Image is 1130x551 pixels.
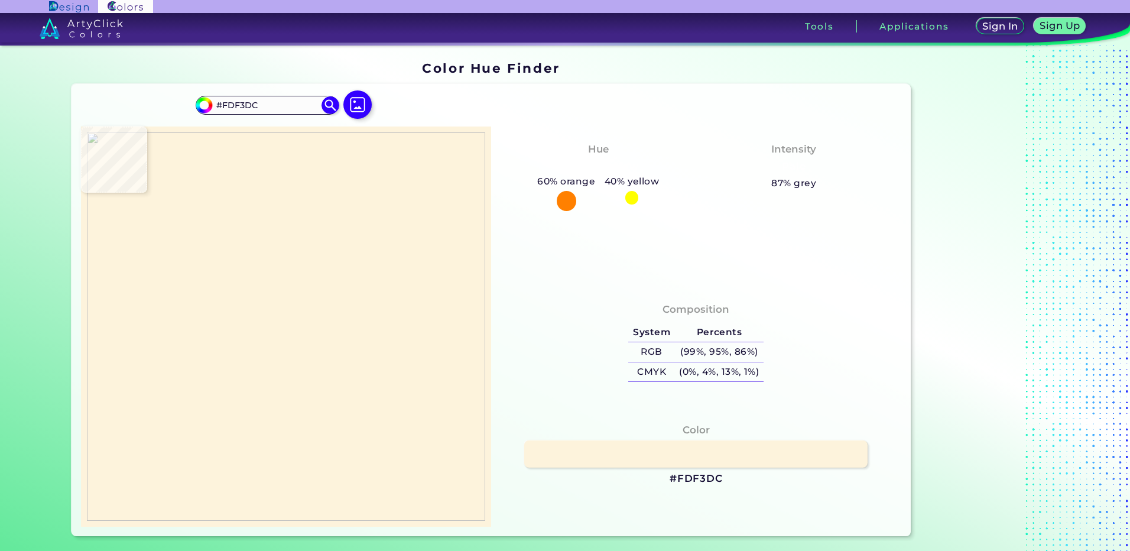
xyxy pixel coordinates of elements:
h3: #FDF3DC [670,472,723,486]
h5: Sign In [984,22,1016,31]
img: logo_artyclick_colors_white.svg [40,18,123,39]
h5: 60% orange [533,174,600,189]
h4: Intensity [771,141,816,158]
input: type color.. [212,98,322,114]
h5: System [628,323,674,342]
h5: 40% yellow [600,174,664,189]
img: ArtyClick Design logo [49,1,89,12]
h4: Color [683,422,710,439]
h1: Color Hue Finder [422,59,560,77]
a: Sign Up [1037,19,1083,34]
h4: Hue [588,141,609,158]
h5: Sign Up [1041,21,1078,30]
h4: Composition [663,301,729,318]
img: icon search [322,96,339,114]
h5: (99%, 95%, 86%) [675,342,764,362]
h5: 87% grey [771,176,816,191]
h3: Pale [777,160,811,174]
a: Sign In [979,19,1022,34]
h3: Orange-Yellow [553,160,644,174]
h5: RGB [628,342,674,362]
h5: Percents [675,323,764,342]
h5: CMYK [628,362,674,382]
img: fd750a7c-946e-4129-97ed-545fa02431b5 [87,132,485,521]
h3: Tools [805,22,834,31]
h3: Applications [879,22,949,31]
img: icon picture [343,90,372,119]
h5: (0%, 4%, 13%, 1%) [675,362,764,382]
